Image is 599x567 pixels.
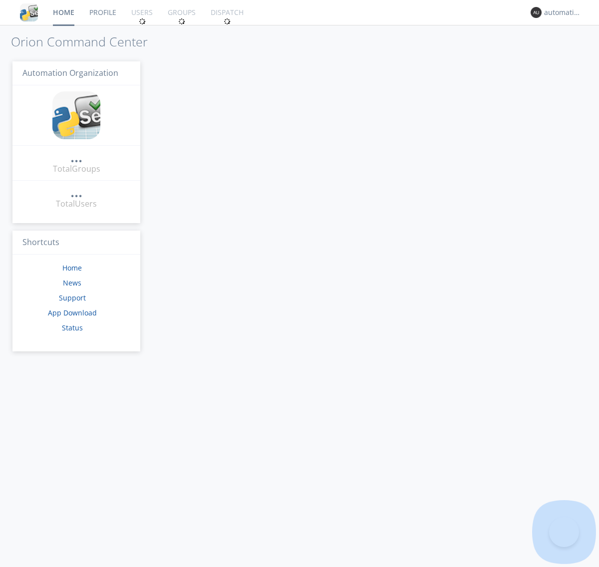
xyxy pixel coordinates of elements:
a: App Download [48,308,97,317]
img: cddb5a64eb264b2086981ab96f4c1ba7 [20,3,38,21]
div: Total Users [56,198,97,210]
img: 373638.png [531,7,542,18]
span: Automation Organization [22,67,118,78]
a: Status [62,323,83,332]
div: Total Groups [53,163,100,175]
div: automation+atlas0003 [544,7,582,17]
div: ... [70,187,82,197]
img: cddb5a64eb264b2086981ab96f4c1ba7 [52,91,100,139]
img: spin.svg [139,18,146,25]
a: News [63,278,81,287]
img: spin.svg [224,18,231,25]
iframe: Toggle Customer Support [549,517,579,547]
h3: Shortcuts [12,231,140,255]
a: ... [70,187,82,198]
a: Home [62,263,82,273]
a: Support [59,293,86,302]
div: ... [70,152,82,162]
a: ... [70,152,82,163]
img: spin.svg [178,18,185,25]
